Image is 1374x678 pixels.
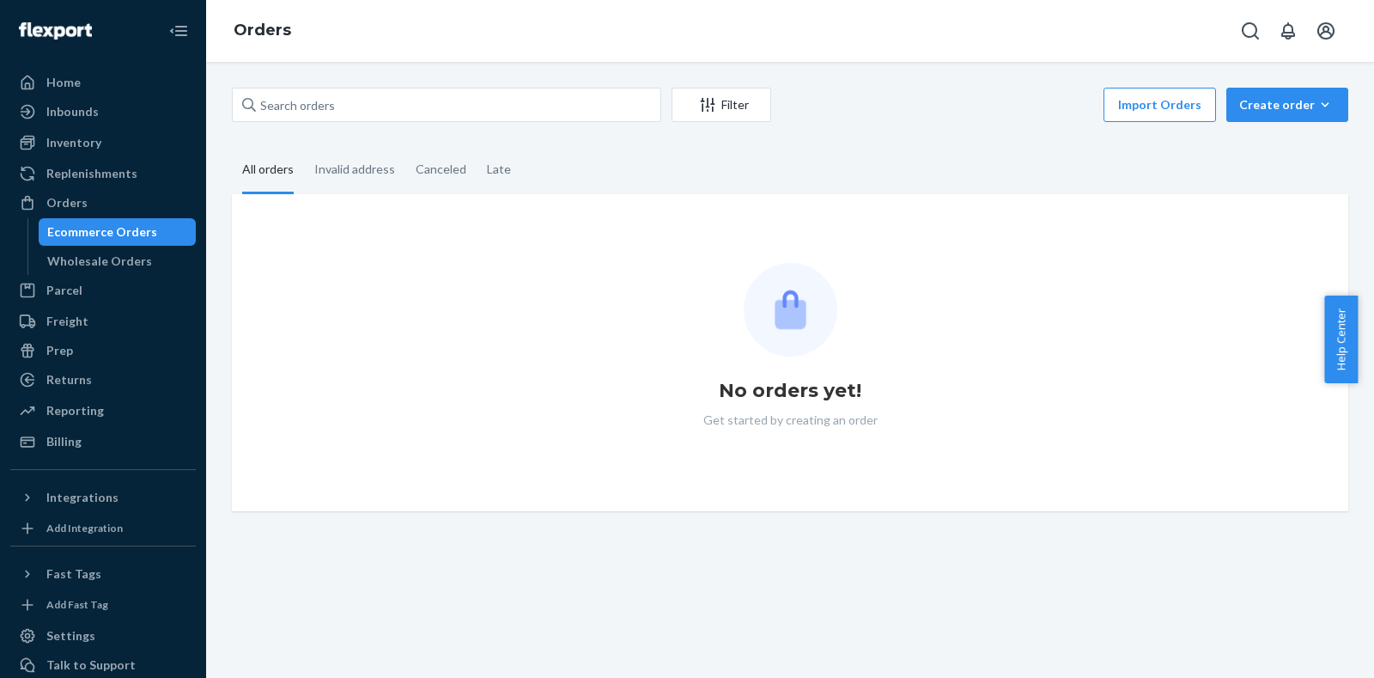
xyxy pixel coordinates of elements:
[46,282,82,299] div: Parcel
[10,397,196,425] a: Reporting
[10,129,196,156] a: Inventory
[672,88,771,122] button: Filter
[10,308,196,335] a: Freight
[46,565,101,583] div: Fast Tags
[46,342,73,359] div: Prep
[1271,14,1305,48] button: Open notifications
[46,74,81,91] div: Home
[1103,88,1216,122] button: Import Orders
[10,428,196,455] a: Billing
[1233,14,1268,48] button: Open Search Box
[719,377,861,405] h1: No orders yet!
[46,371,92,388] div: Returns
[1324,296,1358,383] button: Help Center
[744,263,837,357] img: Empty list
[46,103,99,120] div: Inbounds
[10,595,196,615] a: Add Fast Tag
[46,433,82,450] div: Billing
[10,518,196,539] a: Add Integration
[220,6,305,56] ol: breadcrumbs
[46,489,119,506] div: Integrations
[10,189,196,217] a: Orders
[487,147,511,192] div: Late
[47,223,157,241] div: Ecommerce Orders
[232,88,661,122] input: Search orders
[1239,96,1335,113] div: Create order
[1226,88,1348,122] button: Create order
[1309,14,1343,48] button: Open account menu
[672,96,770,113] div: Filter
[161,14,196,48] button: Close Navigation
[416,147,466,192] div: Canceled
[10,560,196,588] button: Fast Tags
[19,22,92,40] img: Flexport logo
[39,218,197,246] a: Ecommerce Orders
[46,194,88,211] div: Orders
[10,160,196,187] a: Replenishments
[39,247,197,275] a: Wholesale Orders
[10,337,196,364] a: Prep
[46,521,123,535] div: Add Integration
[47,253,152,270] div: Wholesale Orders
[46,165,137,182] div: Replenishments
[10,277,196,304] a: Parcel
[46,597,108,612] div: Add Fast Tag
[10,69,196,96] a: Home
[10,98,196,125] a: Inbounds
[242,147,294,194] div: All orders
[314,147,395,192] div: Invalid address
[10,484,196,511] button: Integrations
[46,402,104,419] div: Reporting
[234,21,291,40] a: Orders
[46,627,95,644] div: Settings
[10,366,196,394] a: Returns
[703,412,878,429] p: Get started by creating an order
[46,313,88,330] div: Freight
[10,622,196,650] a: Settings
[46,657,136,674] div: Talk to Support
[46,134,101,151] div: Inventory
